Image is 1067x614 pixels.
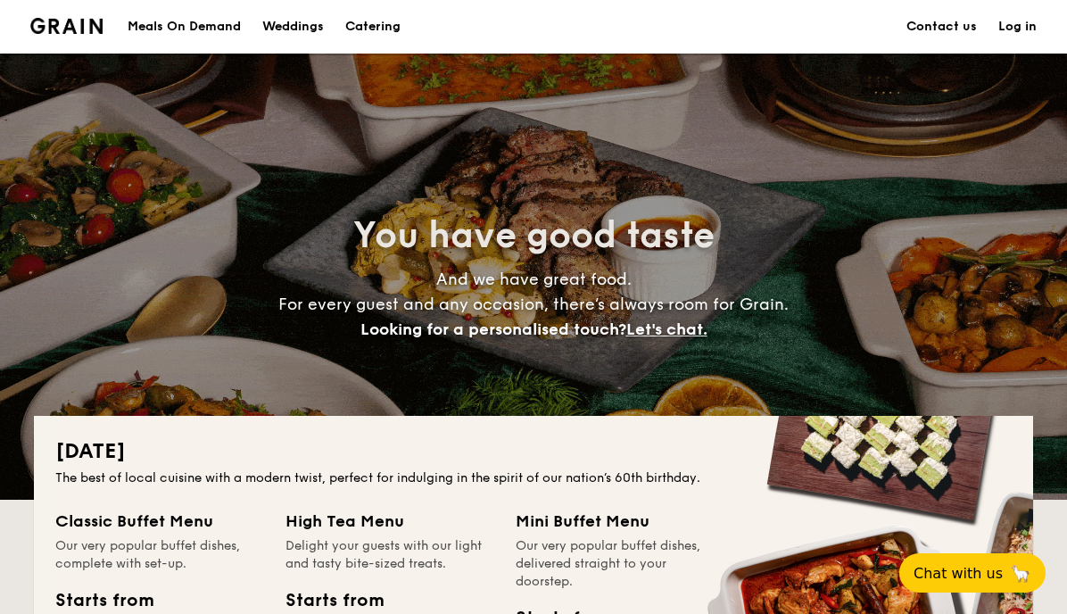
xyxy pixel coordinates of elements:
div: Our very popular buffet dishes, complete with set-up. [55,537,264,573]
div: Our very popular buffet dishes, delivered straight to your doorstep. [516,537,724,591]
div: Classic Buffet Menu [55,509,264,534]
h2: [DATE] [55,437,1012,466]
div: Starts from [55,587,153,614]
div: Mini Buffet Menu [516,509,724,534]
span: Chat with us [914,565,1003,582]
button: Chat with us🦙 [899,553,1046,593]
div: High Tea Menu [285,509,494,534]
div: Starts from [285,587,383,614]
span: Let's chat. [626,319,707,339]
img: Grain [30,18,103,34]
div: Delight your guests with our light and tasty bite-sized treats. [285,537,494,573]
a: Logotype [30,18,103,34]
div: The best of local cuisine with a modern twist, perfect for indulging in the spirit of our nation’... [55,469,1012,487]
span: 🦙 [1010,563,1031,584]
